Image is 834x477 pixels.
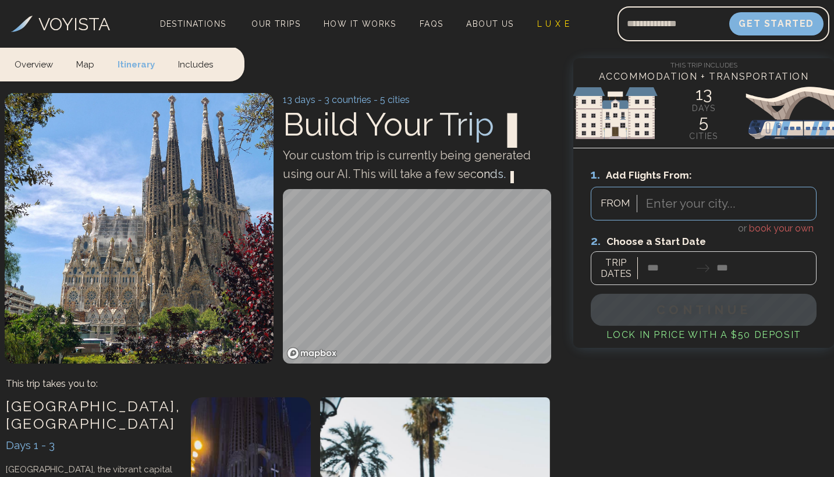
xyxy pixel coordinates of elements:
[503,167,506,181] span: .
[65,47,106,81] a: Map
[591,294,817,326] button: Continue
[729,12,824,35] button: Get Started
[6,397,179,432] h3: [GEOGRAPHIC_DATA] , [GEOGRAPHIC_DATA]
[477,167,484,181] span: o
[415,16,448,32] a: FAQs
[656,302,751,317] span: Continue
[484,167,490,181] span: n
[247,16,305,32] a: Our Trips
[283,105,522,143] span: Build Your
[15,47,65,81] a: Overview
[617,10,729,38] input: Email address
[591,165,817,184] h3: Add Flights From:
[324,19,396,29] span: How It Works
[319,16,401,32] a: How It Works
[286,347,338,360] a: Mapbox homepage
[573,70,834,84] h4: Accommodation + Transportation
[38,11,110,37] h3: VOYISTA
[11,16,33,32] img: Voyista Logo
[166,47,225,81] a: Includes
[749,223,814,234] span: book your own
[462,16,518,32] a: About Us
[283,148,531,181] span: Your custom trip is currently being generated using our AI. This will take a few sec
[474,105,494,143] span: p
[591,328,817,342] h4: Lock in Price with a $50 deposit
[591,167,606,181] span: 1.
[439,105,456,143] span: T
[533,16,575,32] a: L U X E
[466,19,513,29] span: About Us
[573,78,834,148] img: European Sights
[251,19,300,29] span: Our Trips
[283,93,552,107] p: 13 days - 3 countries - 5 cities
[6,437,179,454] div: Days 1 - 3
[498,167,503,181] span: s
[155,15,231,49] span: Destinations
[467,105,474,143] span: i
[11,11,110,37] a: VOYISTA
[106,47,166,81] a: Itinerary
[591,220,817,236] h4: or
[456,105,467,143] span: r
[283,189,552,364] canvas: Map
[594,196,637,211] span: FROM
[6,377,98,391] p: This trip takes you to:
[537,19,570,29] span: L U X E
[490,167,498,181] span: d
[420,19,443,29] span: FAQs
[573,58,834,70] h4: This Trip Includes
